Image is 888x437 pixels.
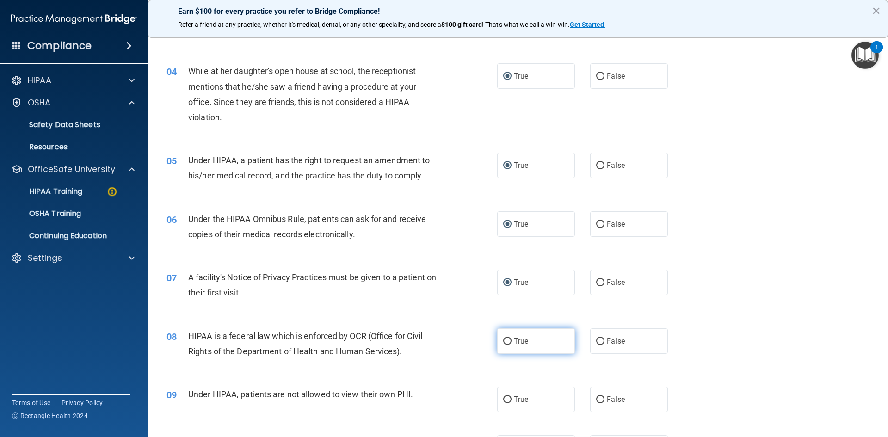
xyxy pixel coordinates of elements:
input: False [596,279,604,286]
span: Under HIPAA, a patient has the right to request an amendment to his/her medical record, and the p... [188,155,430,180]
span: True [514,395,528,404]
input: False [596,396,604,403]
a: OfficeSafe University [11,164,135,175]
span: Under the HIPAA Omnibus Rule, patients can ask for and receive copies of their medical records el... [188,214,426,239]
p: Continuing Education [6,231,132,240]
p: OSHA [28,97,51,108]
a: Get Started [570,21,605,28]
span: False [607,278,625,287]
span: 09 [166,389,177,400]
a: Settings [11,252,135,264]
a: Privacy Policy [62,398,103,407]
input: True [503,73,512,80]
span: True [514,72,528,80]
span: While at her daughter's open house at school, the receptionist mentions that he/she saw a friend ... [188,66,416,122]
span: 06 [166,214,177,225]
img: warning-circle.0cc9ac19.png [106,186,118,197]
input: True [503,396,512,403]
p: Settings [28,252,62,264]
span: 07 [166,272,177,283]
span: True [514,337,528,345]
span: 08 [166,331,177,342]
p: OSHA Training [6,209,81,218]
img: PMB logo [11,10,137,28]
span: True [514,161,528,170]
a: OSHA [11,97,135,108]
input: False [596,338,604,345]
span: 05 [166,155,177,166]
span: True [514,220,528,228]
input: True [503,221,512,228]
input: True [503,162,512,169]
a: HIPAA [11,75,135,86]
input: True [503,279,512,286]
p: OfficeSafe University [28,164,115,175]
p: Safety Data Sheets [6,120,132,129]
h4: Compliance [27,39,92,52]
span: False [607,161,625,170]
button: Close [872,3,881,18]
p: Earn $100 for every practice you refer to Bridge Compliance! [178,7,858,16]
button: Open Resource Center, 1 new notification [851,42,879,69]
span: Ⓒ Rectangle Health 2024 [12,411,88,420]
a: Terms of Use [12,398,50,407]
input: False [596,162,604,169]
span: True [514,278,528,287]
p: HIPAA Training [6,187,82,196]
span: Refer a friend at any practice, whether it's medical, dental, or any other speciality, and score a [178,21,441,28]
input: True [503,338,512,345]
span: False [607,395,625,404]
span: HIPAA is a federal law which is enforced by OCR (Office for Civil Rights of the Department of Hea... [188,331,423,356]
strong: Get Started [570,21,604,28]
p: Resources [6,142,132,152]
input: False [596,73,604,80]
input: False [596,221,604,228]
strong: $100 gift card [441,21,482,28]
span: Under HIPAA, patients are not allowed to view their own PHI. [188,389,413,399]
span: A facility's Notice of Privacy Practices must be given to a patient on their first visit. [188,272,436,297]
div: 1 [875,47,878,59]
span: False [607,72,625,80]
span: ! That's what we call a win-win. [482,21,570,28]
span: False [607,337,625,345]
span: 04 [166,66,177,77]
span: False [607,220,625,228]
p: HIPAA [28,75,51,86]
